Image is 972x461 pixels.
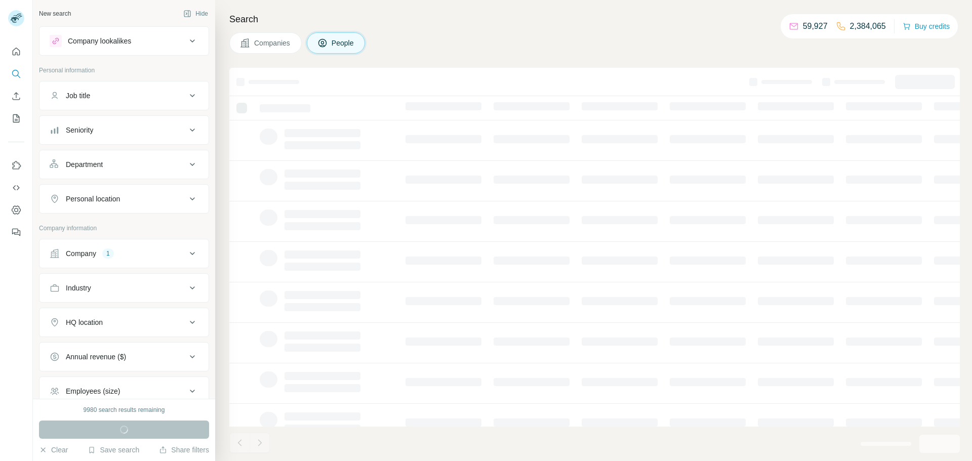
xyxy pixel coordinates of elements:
span: People [332,38,355,48]
div: Department [66,159,103,170]
button: Clear [39,445,68,455]
div: Annual revenue ($) [66,352,126,362]
button: Use Surfe on LinkedIn [8,156,24,175]
div: HQ location [66,317,103,327]
button: HQ location [39,310,209,334]
div: Company [66,248,96,259]
button: Buy credits [903,19,950,33]
button: My lists [8,109,24,128]
button: Employees (size) [39,379,209,403]
div: 9980 search results remaining [84,405,165,414]
div: Personal location [66,194,120,204]
button: Use Surfe API [8,179,24,197]
button: Company lookalikes [39,29,209,53]
button: Enrich CSV [8,87,24,105]
div: New search [39,9,71,18]
button: Job title [39,83,209,108]
button: Company1 [39,241,209,266]
button: Dashboard [8,201,24,219]
button: Seniority [39,118,209,142]
span: Companies [254,38,291,48]
button: Industry [39,276,209,300]
div: 1 [102,249,114,258]
button: Feedback [8,223,24,241]
p: 59,927 [803,20,828,32]
button: Department [39,152,209,177]
div: Industry [66,283,91,293]
div: Seniority [66,125,93,135]
button: Quick start [8,43,24,61]
p: Personal information [39,66,209,75]
h4: Search [229,12,960,26]
button: Share filters [159,445,209,455]
button: Personal location [39,187,209,211]
div: Company lookalikes [68,36,131,46]
div: Employees (size) [66,386,120,396]
button: Search [8,65,24,83]
p: Company information [39,224,209,233]
p: 2,384,065 [850,20,886,32]
div: Job title [66,91,90,101]
button: Save search [88,445,139,455]
button: Annual revenue ($) [39,345,209,369]
button: Hide [176,6,215,21]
